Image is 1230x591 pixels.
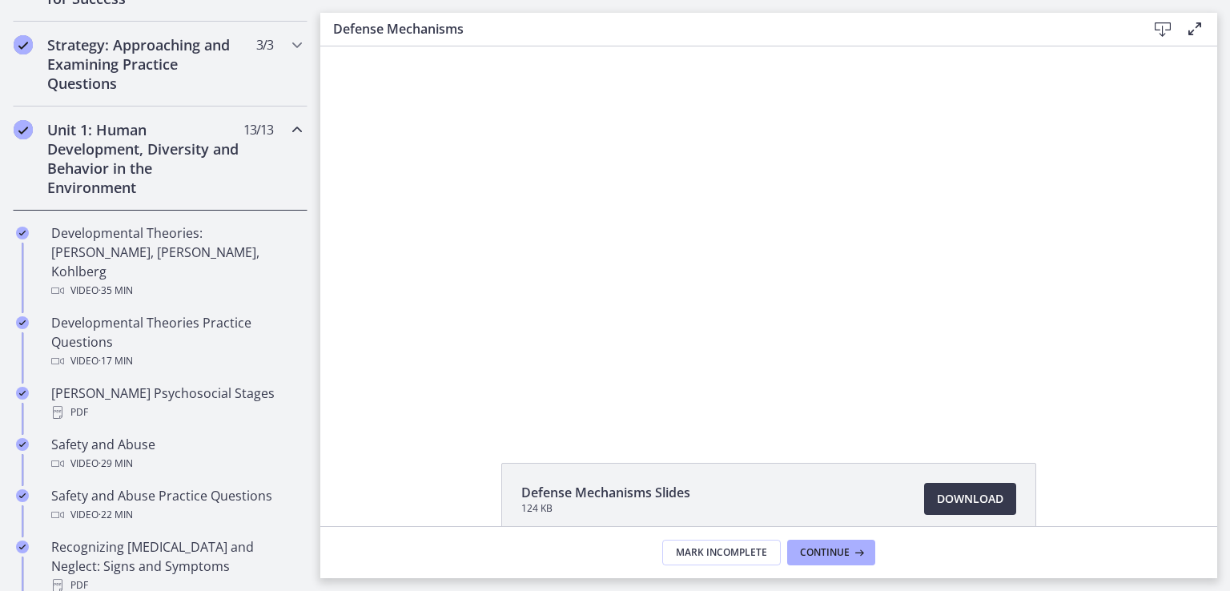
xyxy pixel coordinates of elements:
h2: Unit 1: Human Development, Diversity and Behavior in the Environment [47,120,243,197]
a: Download [924,483,1016,515]
span: · 22 min [98,505,133,525]
button: Continue [787,540,875,565]
i: Completed [16,316,29,329]
button: Mark Incomplete [662,540,781,565]
div: Safety and Abuse Practice Questions [51,486,301,525]
div: Video [51,505,301,525]
span: · 35 min [98,281,133,300]
i: Completed [16,387,29,400]
i: Completed [16,227,29,239]
span: 3 / 3 [256,35,273,54]
span: · 17 min [98,352,133,371]
div: Video [51,454,301,473]
i: Completed [14,120,33,139]
span: Continue [800,546,850,559]
div: PDF [51,403,301,422]
i: Completed [16,489,29,502]
span: Defense Mechanisms Slides [521,483,690,502]
div: Developmental Theories: [PERSON_NAME], [PERSON_NAME], Kohlberg [51,223,301,300]
i: Completed [14,35,33,54]
span: Download [937,489,1003,509]
div: Safety and Abuse [51,435,301,473]
h2: Strategy: Approaching and Examining Practice Questions [47,35,243,93]
i: Completed [16,438,29,451]
h3: Defense Mechanisms [333,19,1121,38]
div: Video [51,281,301,300]
div: Developmental Theories Practice Questions [51,313,301,371]
i: Completed [16,541,29,553]
span: · 29 min [98,454,133,473]
span: 124 KB [521,502,690,515]
span: 13 / 13 [243,120,273,139]
span: Mark Incomplete [676,546,767,559]
iframe: Video Lesson [320,46,1217,426]
div: Video [51,352,301,371]
div: [PERSON_NAME] Psychosocial Stages [51,384,301,422]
